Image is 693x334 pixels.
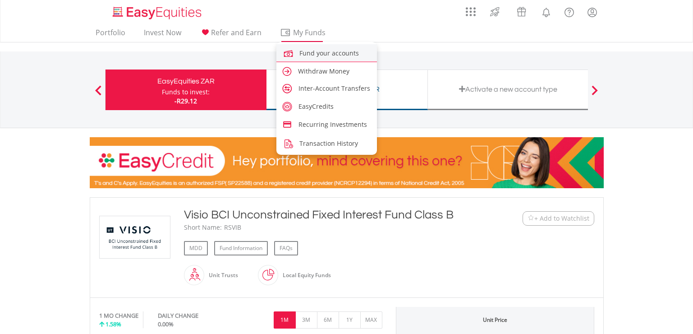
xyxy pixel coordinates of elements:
span: 0.00% [158,320,174,328]
a: account-transfer.svg Inter-Account Transfers [276,80,377,95]
div: DAILY CHANGE [158,311,229,320]
span: My Funds [280,27,339,38]
div: Funds to invest: [162,88,210,97]
a: Refer and Earn [196,28,265,42]
span: Transaction History [299,139,358,148]
a: Portfolio [92,28,129,42]
img: thrive-v2.svg [487,5,502,19]
span: Inter-Account Transfers [298,84,370,93]
span: Withdraw Money [298,67,349,75]
span: 1.58% [106,320,121,328]
button: 3M [295,311,317,329]
div: Short Name: [184,223,222,232]
div: Visio BCI Unconstrained Fixed Interest Fund Class B [184,207,467,223]
button: 1M [274,311,296,329]
a: Vouchers [508,2,535,19]
span: Refer and Earn [211,28,262,37]
div: 1 MO CHANGE [99,311,138,320]
a: Fund Information [214,241,268,255]
a: transaction-history.png Transaction History [276,135,377,151]
div: Activate a new account type [433,83,583,96]
img: EasyCredit Promotion Banner [90,137,604,188]
a: easy-credits.svg EasyCredits [276,98,377,113]
button: 6M [317,311,339,329]
div: RSVIB [224,223,241,232]
div: Unit Trusts [204,264,238,286]
img: UT.ZA.RSVIB.png [101,216,169,258]
img: vouchers-v2.svg [514,5,529,19]
button: Watchlist + Add to Watchlist [523,211,594,226]
img: fund.svg [282,47,294,60]
a: credit-card.svg Recurring Investments [276,116,377,131]
a: Invest Now [140,28,185,42]
button: 1Y [339,311,361,329]
img: credit-card.svg [282,120,292,130]
a: caret-right.svg Withdraw Money [276,62,377,79]
a: MDD [184,241,208,255]
div: EasyProperties ZAR [272,83,422,96]
a: Home page [109,2,205,20]
span: Fund your accounts [299,49,359,57]
a: AppsGrid [460,2,482,17]
img: grid-menu-icon.svg [466,7,476,17]
div: EasyEquities ZAR [111,75,261,88]
img: caret-right.svg [281,65,293,78]
a: FAQs [274,241,298,255]
span: EasyCredits [298,102,334,111]
a: Notifications [535,2,558,20]
img: account-transfer.svg [282,83,292,93]
span: -R29.12 [174,97,197,105]
img: easy-credits.svg [282,102,292,111]
img: EasyEquities_Logo.png [111,5,205,20]
img: Watchlist [528,215,534,222]
a: fund.svg Fund your accounts [276,44,377,61]
span: Recurring Investments [298,120,367,129]
div: Local Equity Funds [278,264,331,286]
a: FAQ's and Support [558,2,581,20]
button: MAX [360,311,382,329]
a: My Profile [581,2,604,22]
span: + Add to Watchlist [534,214,589,223]
div: Unit Price [483,316,507,324]
img: transaction-history.png [282,138,294,150]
